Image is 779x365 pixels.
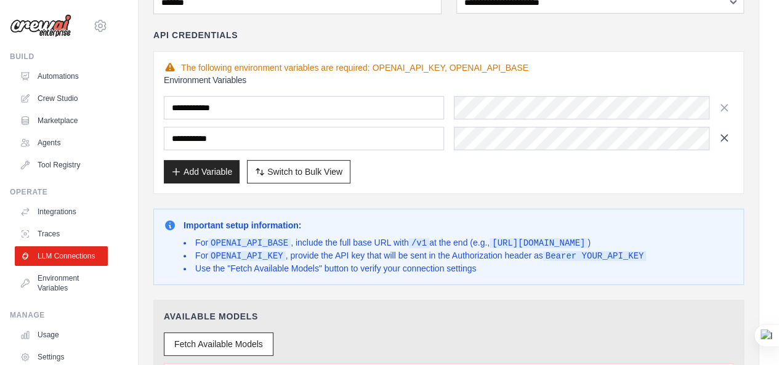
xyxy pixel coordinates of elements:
[15,89,108,108] a: Crew Studio
[164,160,240,183] button: Add Variable
[15,66,108,86] a: Automations
[15,111,108,130] a: Marketplace
[164,74,733,86] h3: Environment Variables
[184,262,646,275] li: Use the "Fetch Available Models" button to verify your connection settings
[10,310,108,320] div: Manage
[184,220,301,230] strong: Important setup information:
[184,249,646,262] li: For , provide the API key that will be sent in the Authorization header as
[164,62,733,74] div: The following environment variables are required: OPENAI_API_KEY, OPENAI_API_BASE
[247,160,350,183] button: Switch to Bulk View
[208,238,291,248] code: OPENAI_API_BASE
[543,251,647,261] code: Bearer YOUR_API_KEY
[164,332,273,356] button: Fetch Available Models
[15,268,108,298] a: Environment Variables
[490,238,587,248] code: [URL][DOMAIN_NAME]
[15,325,108,345] a: Usage
[15,246,108,266] a: LLM Connections
[164,310,733,323] h4: Available Models
[409,238,429,248] code: /v1
[153,29,238,41] h4: API Credentials
[267,166,342,178] span: Switch to Bulk View
[10,52,108,62] div: Build
[15,133,108,153] a: Agents
[15,224,108,244] a: Traces
[184,236,646,249] li: For , include the full base URL with at the end (e.g., )
[208,251,286,261] code: OPENAI_API_KEY
[15,202,108,222] a: Integrations
[10,14,71,38] img: Logo
[15,155,108,175] a: Tool Registry
[10,187,108,197] div: Operate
